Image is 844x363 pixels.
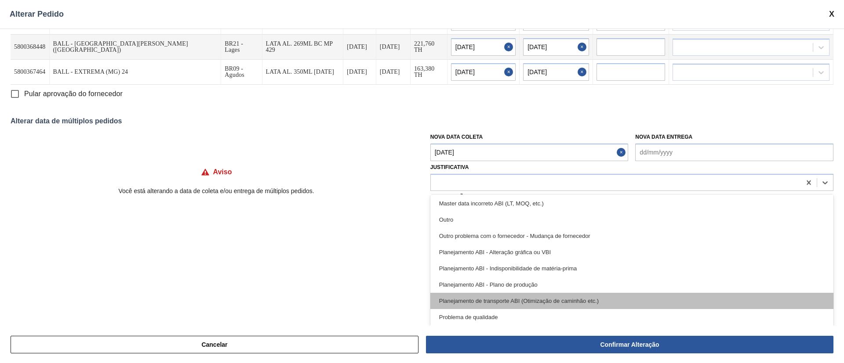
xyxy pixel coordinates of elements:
[430,325,833,341] div: Relacionado a política de inventório ABI
[426,336,833,353] button: Confirmar Alteração
[451,38,516,56] input: dd/mm/yyyy
[10,10,64,19] span: Alterar Pedido
[24,89,123,99] span: Pular aprovação do fornecedor
[262,60,344,85] td: LATA AL. 350ML [DATE]
[451,63,516,81] input: dd/mm/yyyy
[430,195,833,212] div: Master data incorreto ABI (LT, MOQ, etc.)
[430,134,483,140] label: Nova Data Coleta
[221,60,262,85] td: BR09 - Agudos
[523,63,589,81] input: dd/mm/yyyy
[50,35,222,60] td: BALL - [GEOGRAPHIC_DATA][PERSON_NAME] ([GEOGRAPHIC_DATA])
[11,336,418,353] button: Cancelar
[411,60,447,85] td: 163,380 TH
[578,38,589,56] button: Close
[411,35,447,60] td: 221,760 TH
[430,277,833,293] div: Planejamento ABI - Plano de produção
[343,35,376,60] td: [DATE]
[523,38,589,56] input: dd/mm/yyyy
[11,60,50,85] td: 5800367464
[635,134,692,140] label: Nova Data Entrega
[635,144,833,161] input: dd/mm/yyyy
[430,164,469,170] label: Justificativa
[430,293,833,309] div: Planejamento de transporte ABI (Otimização de caminhão etc.)
[430,191,833,204] label: Observação
[343,60,376,85] td: [DATE]
[430,144,629,161] input: dd/mm/yyyy
[11,187,422,194] p: Você está alterando a data de coleta e/ou entrega de múltiplos pedidos.
[430,244,833,260] div: Planejamento ABI - Alteração gráfica ou VBI
[430,260,833,277] div: Planejamento ABI - Indisponibilidade de matéria-prima
[376,60,411,85] td: [DATE]
[11,117,833,125] div: Alterar data de múltiplos pedidos
[221,35,262,60] td: BR21 - Lages
[504,38,516,56] button: Close
[578,63,589,81] button: Close
[430,212,833,228] div: Outro
[430,309,833,325] div: Problema de qualidade
[213,168,232,176] h4: Aviso
[11,35,50,60] td: 5800368448
[617,144,628,161] button: Close
[504,63,516,81] button: Close
[50,60,222,85] td: BALL - EXTREMA (MG) 24
[376,35,411,60] td: [DATE]
[430,228,833,244] div: Outro problema com o fornecedor - Mudança de fornecedor
[262,35,344,60] td: LATA AL. 269ML BC MP 429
